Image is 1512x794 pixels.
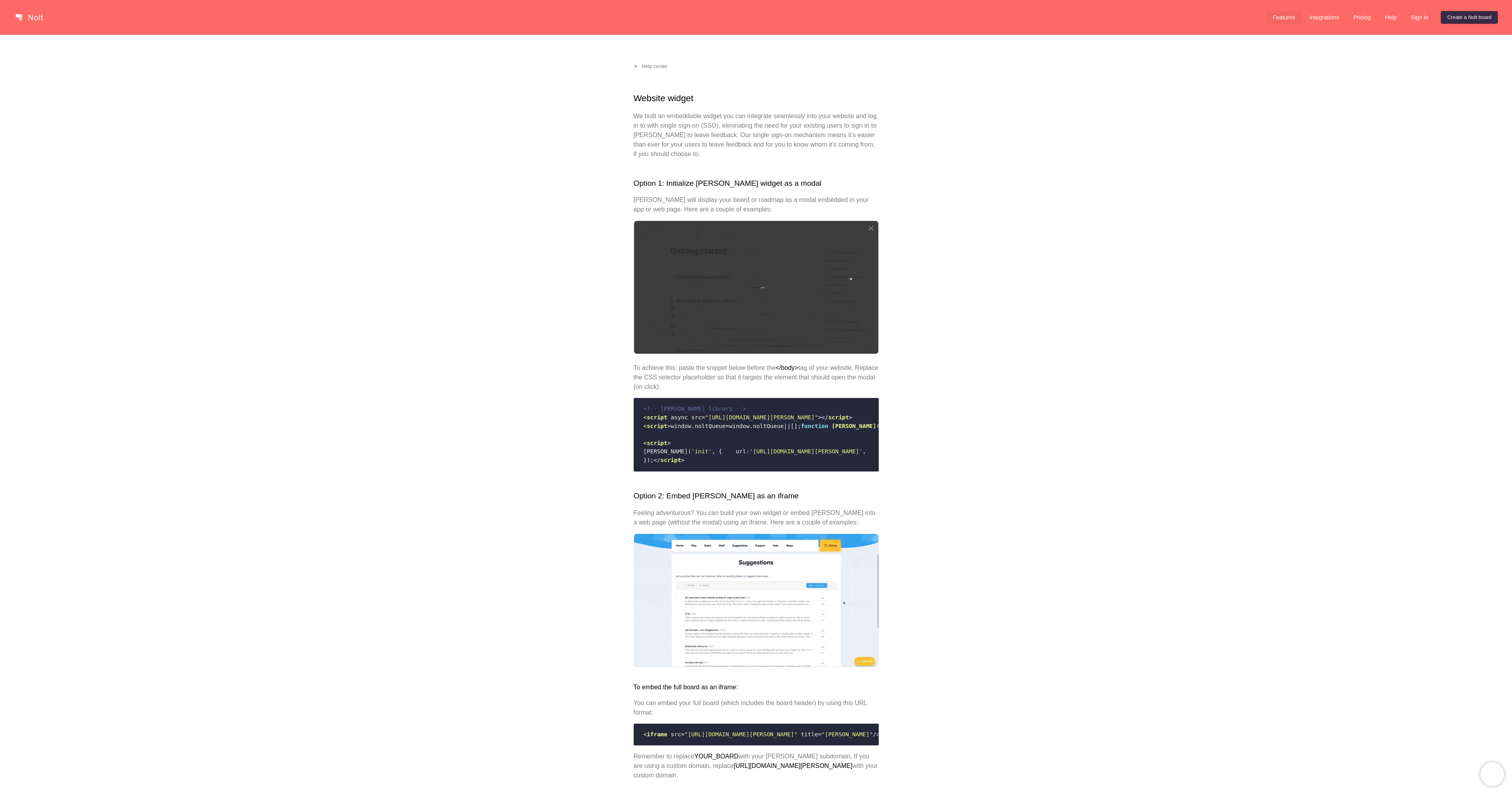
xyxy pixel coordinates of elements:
span: script [647,423,667,429]
span: url [736,448,746,455]
span: function [801,423,828,429]
span: "[URL][DOMAIN_NAME][PERSON_NAME]" [705,414,818,421]
span: ( [876,423,880,429]
span: script [647,440,667,446]
p: We built an embeddable widget you can integrate seamlessly into your website and log in to with s... [634,111,879,159]
span: "[URL][DOMAIN_NAME][PERSON_NAME]" [685,731,798,737]
p: You can embed your full board (which includes the board header) by using this URL format: [634,698,879,717]
span: src [691,414,702,421]
span: title [801,731,818,737]
span: < [644,423,647,429]
span: , [863,448,866,455]
span: .noltQueue= [691,423,729,429]
a: Help center [627,60,674,73]
iframe: Chatra live chat [1480,762,1504,786]
span: }); [644,457,654,463]
a: Sign in [1404,11,1435,24]
span: 'init' [691,448,712,455]
span: async [671,414,688,421]
a: Create a Nolt board [1441,11,1498,24]
span: > [681,457,685,463]
span: = [681,731,685,737]
span: </ [821,414,828,421]
span: script [661,457,681,463]
span: /> [873,731,880,737]
h1: Website widget [634,92,879,105]
h3: To embed the full board as an iframe: [634,683,879,692]
span: < [644,414,647,421]
span: "[PERSON_NAME]" [821,731,873,737]
span: .noltQueue||[]; [749,423,801,429]
span: iframe [647,731,667,737]
span: > [667,423,671,429]
span: window [729,423,749,429]
span: <!-- [PERSON_NAME] library --> [644,405,746,412]
span: > [849,414,852,421]
span: < [644,440,647,446]
h2: Option 2: Embed [PERSON_NAME] as an iframe [634,490,879,502]
span: = [818,731,821,737]
a: Help [1379,11,1403,24]
span: > [818,414,821,421]
span: , { [712,448,722,455]
p: [PERSON_NAME] will display your board or roadmap as a modal embedded in your app or web page. Her... [634,195,879,214]
strong: </body> [776,364,798,371]
a: Pricing [1347,11,1377,24]
p: To achieve this: paste the snippet below before the tag of your website. Replace the CSS selector... [634,363,879,392]
span: src [671,731,681,737]
p: Remember to replace with your [PERSON_NAME] subdomain. If you are using a custom domain, replace ... [634,752,879,780]
span: > [667,440,671,446]
span: '[URL][DOMAIN_NAME][PERSON_NAME]' [749,448,863,455]
strong: [URL][DOMAIN_NAME][PERSON_NAME] [734,762,853,769]
span: window [671,423,691,429]
span: [PERSON_NAME] [832,423,876,429]
h2: Option 1: Initialize [PERSON_NAME] widget as a modal [634,178,879,189]
span: = [702,414,705,421]
img: Modal examples [634,221,879,354]
span: script [647,414,667,421]
span: </ [654,457,661,463]
a: Integrations [1303,11,1345,24]
a: Features [1267,11,1302,24]
strong: YOUR_BOARD [694,753,738,760]
span: < [644,731,647,737]
span: script [828,414,849,421]
span: : [746,448,749,455]
span: [PERSON_NAME]( [644,448,691,455]
p: Feeling adventurous? You can build your own widget or embed [PERSON_NAME] into a web page (withou... [634,508,879,527]
img: Embed examples [634,534,879,667]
